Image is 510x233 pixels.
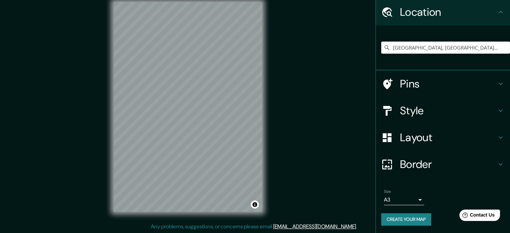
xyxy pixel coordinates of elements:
a: [EMAIL_ADDRESS][DOMAIN_NAME] [273,223,356,230]
div: . [358,223,359,231]
h4: Style [400,104,497,117]
label: Size [384,189,391,194]
div: Pins [376,70,510,97]
input: Pick your city or area [381,42,510,54]
div: Layout [376,124,510,151]
div: Style [376,97,510,124]
h4: Border [400,158,497,171]
div: Border [376,151,510,178]
div: A3 [384,194,424,205]
h4: Location [400,5,497,19]
button: Create your map [381,213,431,226]
h4: Layout [400,131,497,144]
p: Any problems, suggestions, or concerns please email . [151,223,357,231]
div: . [357,223,358,231]
canvas: Map [114,2,262,212]
button: Toggle attribution [251,200,259,209]
h4: Pins [400,77,497,91]
iframe: Help widget launcher [450,207,503,226]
